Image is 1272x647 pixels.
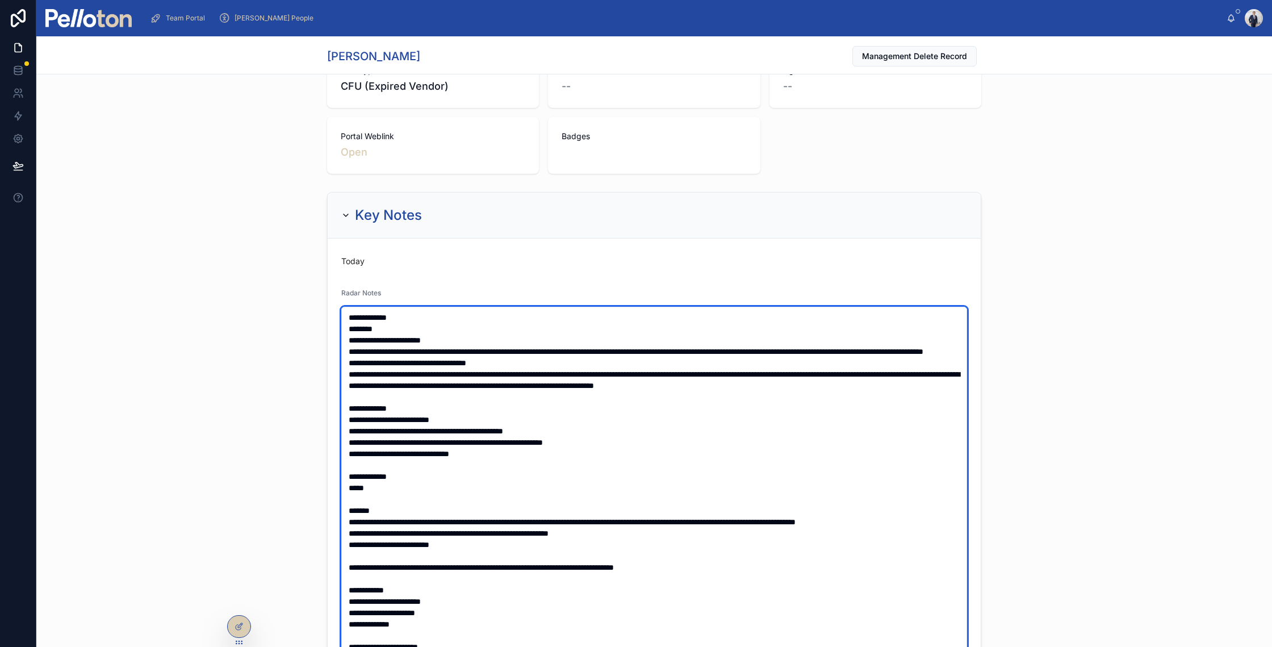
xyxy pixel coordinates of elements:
a: Open [341,146,367,158]
a: Team Portal [147,8,213,28]
span: -- [562,78,571,94]
button: Management Delete Record [852,46,977,66]
p: Today [341,256,365,267]
h1: [PERSON_NAME] [327,48,420,64]
span: Badges [562,131,746,142]
a: [PERSON_NAME] People [215,8,321,28]
div: scrollable content [141,6,1227,31]
span: -- [783,78,792,94]
h2: Key Notes [355,206,422,224]
span: Team Portal [166,14,205,23]
img: App logo [45,9,132,27]
span: Radar Notes [341,289,381,297]
span: [PERSON_NAME] People [235,14,313,23]
span: Portal Weblink [341,131,525,142]
span: CFU (Expired Vendor) [341,78,525,94]
span: Management Delete Record [862,51,967,62]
